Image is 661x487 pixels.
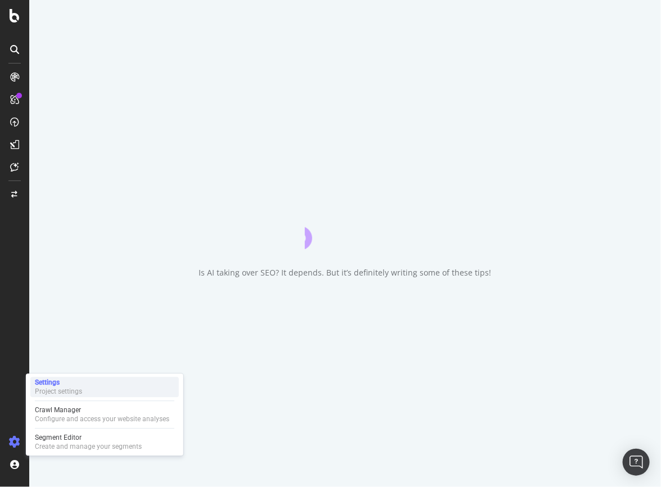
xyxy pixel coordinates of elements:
a: Crawl ManagerConfigure and access your website analyses [30,405,179,425]
div: Open Intercom Messenger [623,449,650,476]
div: Is AI taking over SEO? It depends. But it’s definitely writing some of these tips! [199,267,492,278]
a: Segment EditorCreate and manage your segments [30,432,179,453]
div: animation [305,209,386,249]
div: Crawl Manager [35,406,169,415]
div: Settings [35,378,82,387]
div: Project settings [35,387,82,396]
div: Segment Editor [35,434,142,443]
a: SettingsProject settings [30,377,179,398]
div: Create and manage your segments [35,443,142,452]
div: Configure and access your website analyses [35,415,169,424]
